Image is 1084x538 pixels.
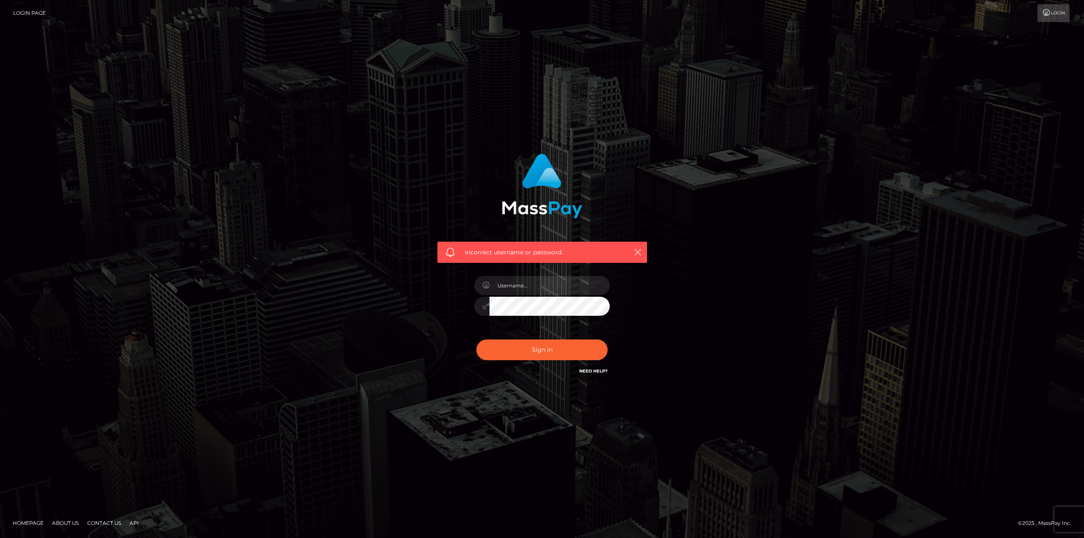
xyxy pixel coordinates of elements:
[1037,4,1070,22] a: Login
[84,516,124,530] a: Contact Us
[126,516,142,530] a: API
[489,276,610,295] input: Username...
[465,248,619,257] span: Incorrect username or password.
[476,339,608,360] button: Sign in
[1018,519,1078,528] div: © 2025 , MassPay Inc.
[13,4,46,22] a: Login Page
[49,516,82,530] a: About Us
[9,516,47,530] a: Homepage
[502,154,582,218] img: MassPay Login
[579,368,608,374] a: Need Help?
